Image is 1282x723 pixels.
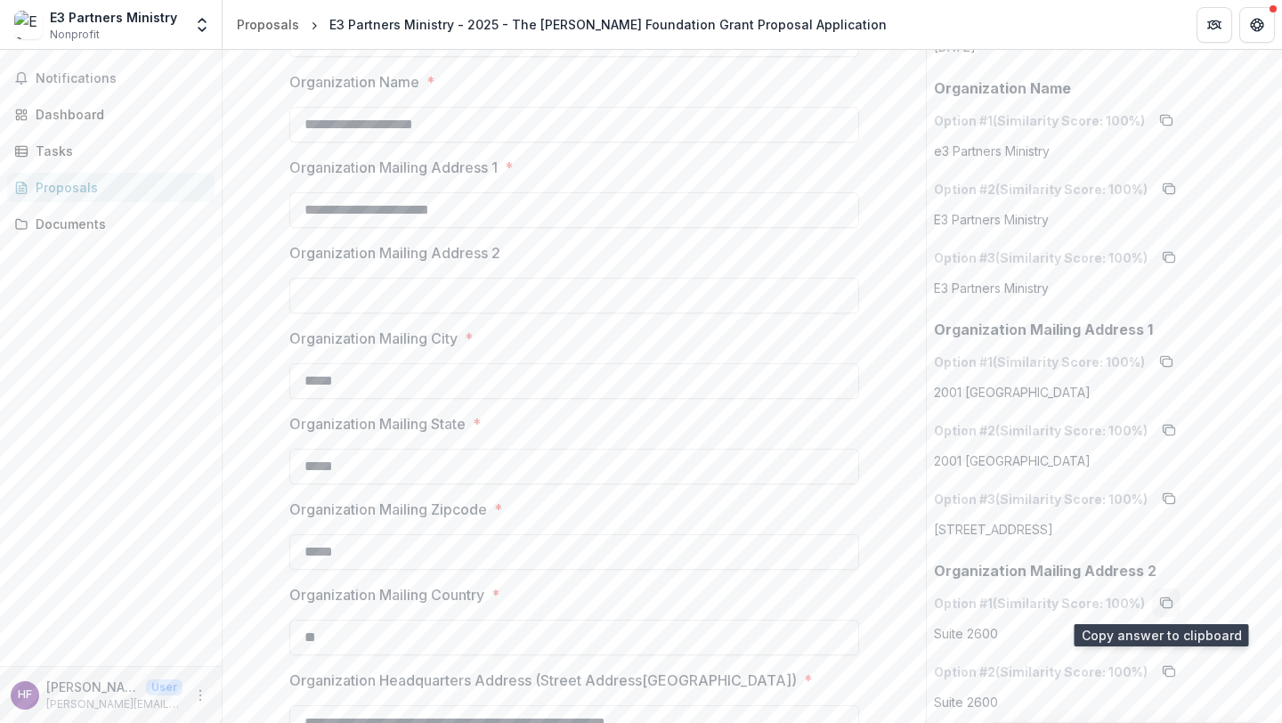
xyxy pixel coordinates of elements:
[934,520,1053,539] p: [STREET_ADDRESS]
[289,242,500,264] p: Organization Mailing Address 2
[1197,7,1232,43] button: Partners
[1155,484,1183,513] button: copy to clipboard
[50,8,177,27] div: E3 Partners Ministry
[146,679,183,695] p: User
[230,12,894,37] nav: breadcrumb
[46,678,139,696] p: [PERSON_NAME] [PERSON_NAME]
[289,328,458,349] p: Organization Mailing City
[289,670,797,691] p: Organization Headquarters Address (Street Address[GEOGRAPHIC_DATA])
[934,421,1148,440] p: Option # 2 (Similarity Score: 100 %)
[1152,106,1181,134] button: copy to clipboard
[289,71,419,93] p: Organization Name
[934,353,1145,371] p: Option # 1 (Similarity Score: 100 %)
[934,210,1049,229] p: E3 Partners Ministry
[14,11,43,39] img: E3 Partners Ministry
[1152,347,1181,376] button: copy to clipboard
[1155,175,1183,203] button: copy to clipboard
[289,499,487,520] p: Organization Mailing Zipcode
[230,12,306,37] a: Proposals
[18,689,32,701] div: Hudson Frisby
[934,594,1145,613] p: Option # 1 (Similarity Score: 100 %)
[7,100,215,129] a: Dashboard
[934,77,1071,99] p: Organization Name
[934,248,1148,267] p: Option # 3 (Similarity Score: 100 %)
[934,693,998,711] p: Suite 2600
[934,319,1153,340] p: Organization Mailing Address 1
[1239,7,1275,43] button: Get Help
[7,64,215,93] button: Notifications
[934,142,1050,160] p: e3 Partners Ministry
[50,27,100,43] span: Nonprofit
[289,584,484,605] p: Organization Mailing Country
[1155,243,1183,272] button: copy to clipboard
[36,178,200,197] div: Proposals
[934,111,1145,130] p: Option # 1 (Similarity Score: 100 %)
[1155,416,1183,444] button: copy to clipboard
[36,105,200,124] div: Dashboard
[36,142,200,160] div: Tasks
[7,173,215,202] a: Proposals
[289,157,498,178] p: Organization Mailing Address 1
[289,413,466,435] p: Organization Mailing State
[7,209,215,239] a: Documents
[1152,589,1181,617] button: copy to clipboard
[36,71,207,86] span: Notifications
[1155,657,1183,686] button: copy to clipboard
[934,624,998,643] p: Suite 2600
[934,560,1156,581] p: Organization Mailing Address 2
[934,451,1091,470] p: 2001 [GEOGRAPHIC_DATA]
[190,685,211,706] button: More
[237,15,299,34] div: Proposals
[934,490,1148,508] p: Option # 3 (Similarity Score: 100 %)
[329,15,887,34] div: E3 Partners Ministry - 2025 - The [PERSON_NAME] Foundation Grant Proposal Application
[934,383,1091,402] p: 2001 [GEOGRAPHIC_DATA]
[7,136,215,166] a: Tasks
[934,180,1148,199] p: Option # 2 (Similarity Score: 100 %)
[934,279,1049,297] p: E3 Partners Ministry
[190,7,215,43] button: Open entity switcher
[36,215,200,233] div: Documents
[934,662,1148,681] p: Option # 2 (Similarity Score: 100 %)
[46,696,183,712] p: [PERSON_NAME][EMAIL_ADDRESS][PERSON_NAME][DOMAIN_NAME]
